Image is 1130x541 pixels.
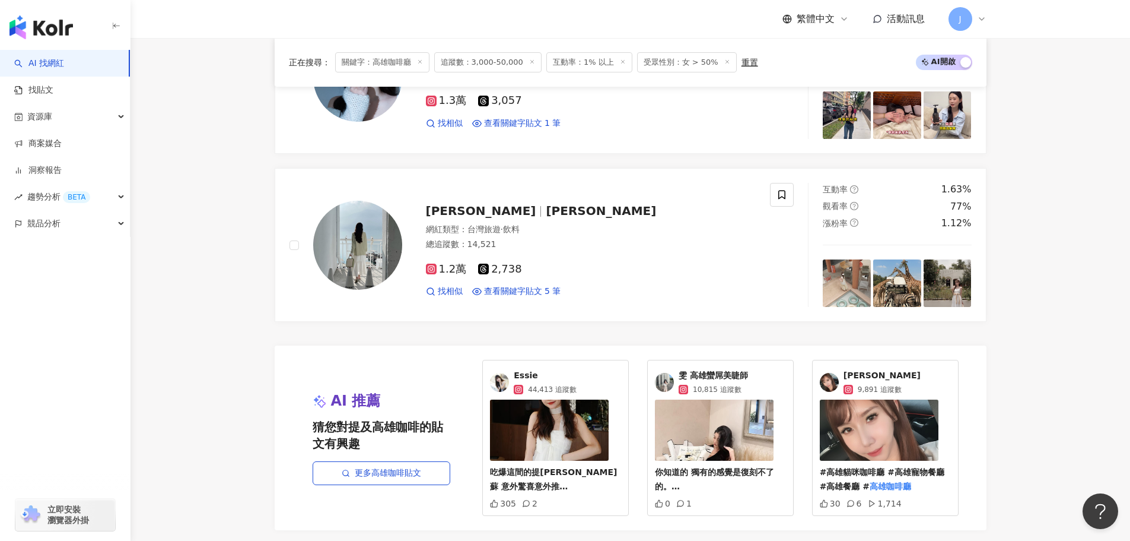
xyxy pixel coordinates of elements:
[679,370,748,382] span: 雯 高雄蠻屌美睫師
[490,373,509,392] img: KOL Avatar
[820,499,841,508] div: 30
[27,210,61,237] span: 競品分析
[472,286,561,298] a: 查看關鍵字貼文 5 筆
[655,467,774,520] span: 你知道的 獨有的感覺是復刻不了的。 #
[950,200,972,213] div: 77%
[528,384,577,395] span: 44,413 追蹤數
[941,217,972,230] div: 1.12%
[14,164,62,176] a: 洞察報告
[426,239,756,251] div: 總追蹤數 ： 14,521
[478,94,522,107] span: 3,057
[820,370,951,395] a: KOL Avatar[PERSON_NAME]9,891 追蹤數
[313,201,402,290] img: KOL Avatar
[484,286,561,298] span: 查看關鍵字貼文 5 筆
[637,52,737,72] span: 受眾性別：女 > 50%
[478,263,522,276] span: 2,738
[823,219,848,228] span: 漲粉率
[546,204,656,218] span: [PERSON_NAME]
[472,118,561,129] a: 查看關鍵字貼文 1 筆
[924,91,972,140] img: post-image
[868,499,902,508] div: 1,714
[14,193,23,201] span: rise
[1083,493,1118,529] iframe: Help Scout Beacon - Open
[14,84,53,96] a: 找貼文
[47,504,89,526] span: 立即安裝 瀏覽器外掛
[959,12,961,26] span: J
[426,286,463,298] a: 找相似
[741,58,758,67] div: 重置
[820,467,944,491] span: #高雄貓咪咖啡廳 #高雄寵物餐廳 #高雄餐廳 #
[426,118,463,129] a: 找相似
[655,373,674,392] img: KOL Avatar
[434,52,542,72] span: 追蹤數：3,000-50,000
[313,461,450,485] a: 更多高雄咖啡貼文
[655,499,670,508] div: 0
[823,260,871,308] img: post-image
[19,505,42,524] img: chrome extension
[14,138,62,150] a: 商案媒合
[467,224,501,234] span: 台灣旅遊
[9,15,73,39] img: logo
[693,384,741,395] span: 10,815 追蹤數
[426,94,467,107] span: 1.3萬
[275,168,986,322] a: KOL Avatar[PERSON_NAME][PERSON_NAME]網紅類型：台灣旅遊·飲料總追蹤數：14,5211.2萬2,738找相似查看關鍵字貼文 5 筆互動率question-cir...
[820,373,839,392] img: KOL Avatar
[846,499,862,508] div: 6
[797,12,835,26] span: 繁體中文
[843,370,921,382] span: [PERSON_NAME]
[546,52,632,72] span: 互動率：1% 以上
[887,13,925,24] span: 活動訊息
[490,370,621,395] a: KOL AvatarEssie44,413 追蹤數
[655,370,786,395] a: KOL Avatar雯 高雄蠻屌美睫師10,815 追蹤數
[335,52,429,72] span: 關鍵字：高雄咖啡廳
[676,499,692,508] div: 1
[426,224,756,236] div: 網紅類型 ：
[823,185,848,194] span: 互動率
[490,467,617,505] span: 吃爆這間的提[PERSON_NAME]蘇 意外驚喜意外推 #
[426,263,467,276] span: 1.2萬
[438,286,463,298] span: 找相似
[438,118,463,129] span: 找相似
[27,184,90,210] span: 趨勢分析
[941,183,972,196] div: 1.63%
[331,391,381,412] span: AI 推薦
[27,103,52,130] span: 資源庫
[873,260,921,308] img: post-image
[503,224,520,234] span: 飲料
[873,91,921,140] img: post-image
[850,185,858,194] span: question-circle
[490,499,516,508] div: 305
[514,370,577,382] span: Essie
[501,224,503,234] span: ·
[426,204,536,218] span: [PERSON_NAME]
[484,118,561,129] span: 查看關鍵字貼文 1 筆
[858,384,902,395] span: 9,891 追蹤數
[15,499,115,531] a: chrome extension立即安裝 瀏覽器外掛
[289,58,330,67] span: 正在搜尋 ：
[870,482,911,491] mark: 高雄咖啡廳
[522,499,537,508] div: 2
[924,260,972,308] img: post-image
[313,419,450,452] span: 猜您對提及高雄咖啡的貼文有興趣
[823,201,848,211] span: 觀看率
[850,202,858,210] span: question-circle
[14,58,64,69] a: searchAI 找網紅
[850,219,858,227] span: question-circle
[63,191,90,203] div: BETA
[823,91,871,140] img: post-image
